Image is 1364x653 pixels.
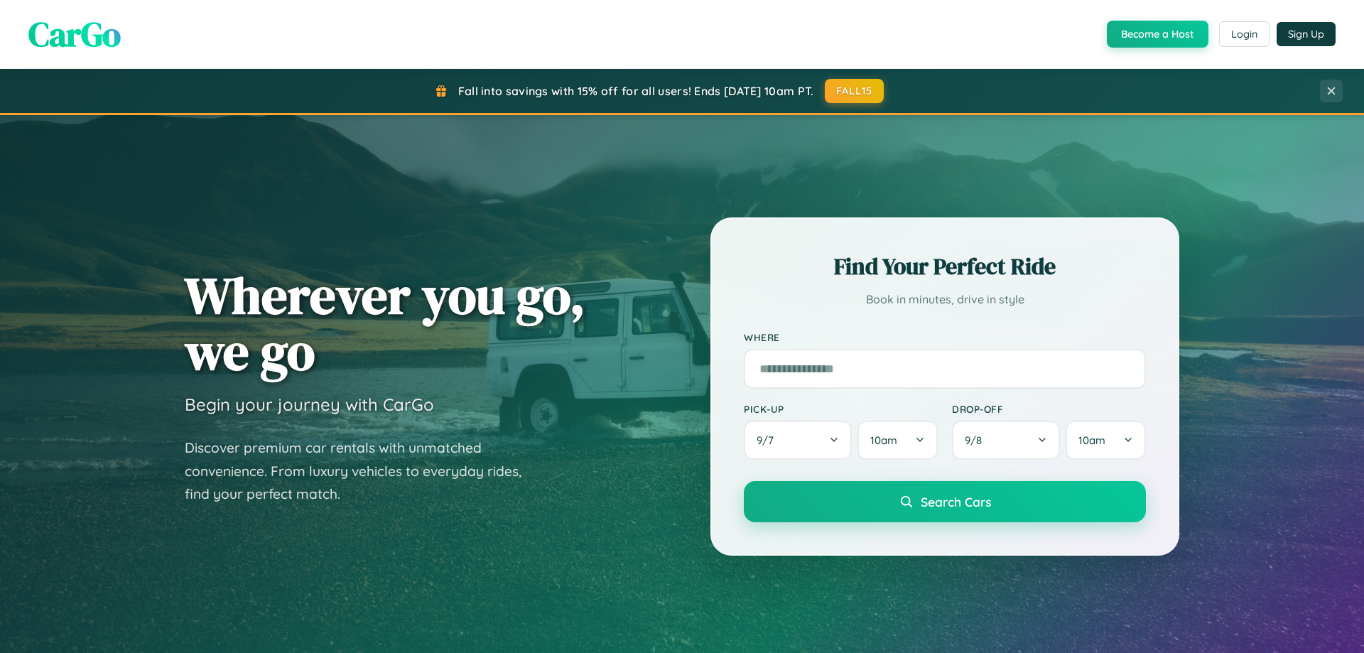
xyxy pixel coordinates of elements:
[952,421,1060,460] button: 9/8
[28,11,121,58] span: CarGo
[185,436,540,506] p: Discover premium car rentals with unmatched convenience. From luxury vehicles to everyday rides, ...
[757,433,781,447] span: 9 / 7
[921,494,991,509] span: Search Cars
[1277,22,1336,46] button: Sign Up
[965,433,989,447] span: 9 / 8
[1219,21,1270,47] button: Login
[952,403,1146,415] label: Drop-off
[185,267,585,379] h1: Wherever you go, we go
[870,433,897,447] span: 10am
[1107,21,1208,48] button: Become a Host
[185,394,434,415] h3: Begin your journey with CarGo
[1078,433,1105,447] span: 10am
[744,481,1146,522] button: Search Cars
[857,421,938,460] button: 10am
[744,251,1146,282] h2: Find Your Perfect Ride
[744,289,1146,310] p: Book in minutes, drive in style
[458,84,814,98] span: Fall into savings with 15% off for all users! Ends [DATE] 10am PT.
[744,331,1146,343] label: Where
[825,79,884,103] button: FALL15
[1066,421,1146,460] button: 10am
[744,403,938,415] label: Pick-up
[744,421,852,460] button: 9/7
